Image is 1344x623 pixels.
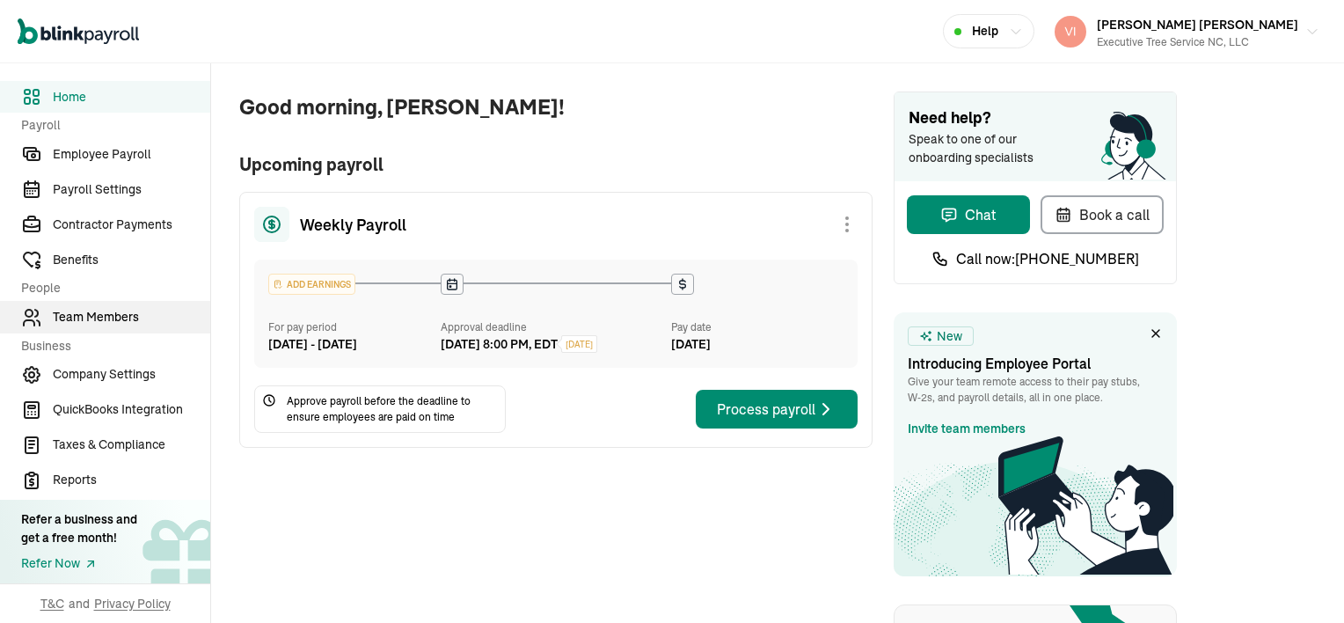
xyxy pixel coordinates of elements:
div: Pay date [671,319,844,335]
a: Invite team members [908,420,1026,438]
div: ADD EARNINGS [269,275,354,294]
span: Speak to one of our onboarding specialists [909,130,1058,167]
span: Home [53,88,210,106]
a: Refer Now [21,554,137,573]
button: Process payroll [696,390,858,429]
span: [DATE] [566,338,593,351]
span: Need help? [909,106,1162,130]
div: [DATE] [671,335,844,354]
h3: Introducing Employee Portal [908,353,1163,374]
span: Approve payroll before the deadline to ensure employees are paid on time [287,393,498,425]
div: Refer a business and get a free month! [21,510,137,547]
span: People [21,279,200,297]
span: Call now: [PHONE_NUMBER] [956,248,1139,269]
button: [PERSON_NAME] [PERSON_NAME]Executive Tree Service NC, LLC [1048,10,1326,54]
button: Book a call [1041,195,1164,234]
button: Help [943,14,1034,48]
span: QuickBooks Integration [53,400,210,419]
span: Payroll [21,116,200,135]
span: T&C [40,595,64,612]
span: Upcoming payroll [239,151,873,178]
span: Contractor Payments [53,216,210,234]
div: Book a call [1055,204,1150,225]
div: Chat [940,204,997,225]
span: Benefits [53,251,210,269]
div: [DATE] - [DATE] [268,335,441,354]
div: [DATE] 8:00 PM, EDT [441,335,558,354]
span: Payroll Settings [53,180,210,199]
button: Chat [907,195,1030,234]
div: Process payroll [717,399,836,420]
span: Privacy Policy [94,595,171,612]
span: Taxes & Compliance [53,436,210,454]
span: Employee Payroll [53,145,210,164]
span: Team Members [53,308,210,326]
span: Help [972,22,998,40]
div: For pay period [268,319,441,335]
span: New [937,327,962,346]
span: [PERSON_NAME] [PERSON_NAME] [1097,17,1298,33]
span: Weekly Payroll [300,213,406,237]
div: Executive Tree Service NC, LLC [1097,34,1298,50]
span: Good morning, [PERSON_NAME]! [239,92,873,123]
iframe: Chat Widget [1256,539,1344,623]
span: Company Settings [53,365,210,384]
span: Reports [53,471,210,489]
div: Approval deadline [441,319,664,335]
p: Give your team remote access to their pay stubs, W‑2s, and payroll details, all in one place. [908,374,1163,406]
nav: Global [18,6,139,57]
span: Business [21,337,200,355]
